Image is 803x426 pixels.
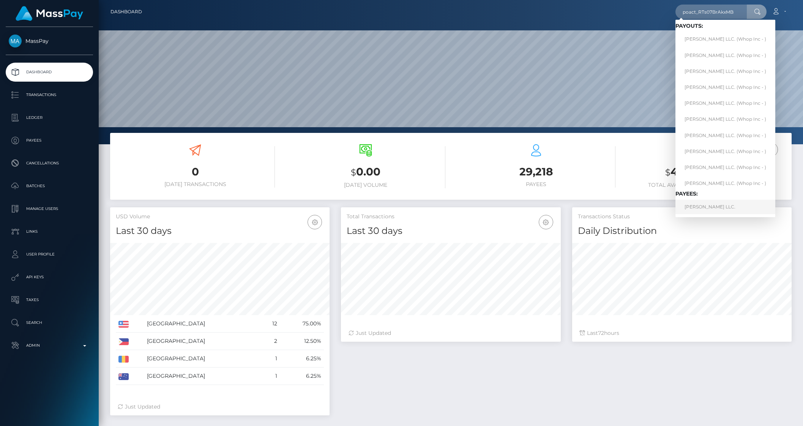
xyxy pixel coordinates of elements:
[675,64,775,78] a: [PERSON_NAME] LLC. (Whop Inc - )
[9,135,90,146] p: Payees
[675,80,775,94] a: [PERSON_NAME] LLC. (Whop Inc - )
[280,315,324,333] td: 75.00%
[9,226,90,237] p: Links
[627,164,786,180] h3: 49,239,446.48
[9,180,90,192] p: Batches
[675,112,775,126] a: [PERSON_NAME] LLC. (Whop Inc - )
[9,112,90,123] p: Ledger
[6,290,93,309] a: Taxes
[6,313,93,332] a: Search
[144,333,261,350] td: [GEOGRAPHIC_DATA]
[116,213,324,221] h5: USD Volume
[116,224,324,238] h4: Last 30 days
[280,368,324,385] td: 6.25%
[6,222,93,241] a: Links
[144,315,261,333] td: [GEOGRAPHIC_DATA]
[675,200,775,214] a: [PERSON_NAME] LLC.
[261,350,280,368] td: 1
[675,191,775,197] h6: Payees:
[349,329,553,337] div: Just Updated
[9,317,90,328] p: Search
[351,167,356,178] small: $
[280,350,324,368] td: 6.25%
[9,294,90,306] p: Taxes
[457,181,616,188] h6: Payees
[627,182,786,188] h6: Total Available Balance for Payouts
[675,144,775,158] a: [PERSON_NAME] LLC. (Whop Inc - )
[261,333,280,350] td: 2
[286,164,445,180] h3: 0.00
[144,350,261,368] td: [GEOGRAPHIC_DATA]
[6,38,93,44] span: MassPay
[580,329,784,337] div: Last hours
[598,330,604,336] span: 72
[9,203,90,215] p: Manage Users
[118,338,129,345] img: PH.png
[6,268,93,287] a: API Keys
[9,249,90,260] p: User Profile
[675,96,775,110] a: [PERSON_NAME] LLC. (Whop Inc - )
[6,63,93,82] a: Dashboard
[9,271,90,283] p: API Keys
[144,368,261,385] td: [GEOGRAPHIC_DATA]
[457,164,616,179] h3: 29,218
[261,315,280,333] td: 12
[675,32,775,46] a: [PERSON_NAME] LLC. (Whop Inc - )
[9,35,22,47] img: MassPay
[675,160,775,174] a: [PERSON_NAME] LLC. (Whop Inc - )
[118,403,322,411] div: Just Updated
[6,131,93,150] a: Payees
[6,154,93,173] a: Cancellations
[675,128,775,142] a: [PERSON_NAME] LLC. (Whop Inc - )
[665,167,670,178] small: $
[9,66,90,78] p: Dashboard
[9,158,90,169] p: Cancellations
[9,340,90,351] p: Admin
[675,176,775,190] a: [PERSON_NAME] LLC. (Whop Inc - )
[578,224,786,238] h4: Daily Distribution
[675,5,747,19] input: Search...
[6,177,93,196] a: Batches
[675,23,775,29] h6: Payouts:
[578,213,786,221] h5: Transactions Status
[16,6,83,21] img: MassPay Logo
[6,85,93,104] a: Transactions
[6,199,93,218] a: Manage Users
[110,4,142,20] a: Dashboard
[675,48,775,62] a: [PERSON_NAME] LLC. (Whop Inc - )
[9,89,90,101] p: Transactions
[6,336,93,355] a: Admin
[116,164,275,179] h3: 0
[6,108,93,127] a: Ledger
[118,373,129,380] img: AU.png
[116,181,275,188] h6: [DATE] Transactions
[286,182,445,188] h6: [DATE] Volume
[6,245,93,264] a: User Profile
[347,213,555,221] h5: Total Transactions
[118,321,129,328] img: US.png
[280,333,324,350] td: 12.50%
[347,224,555,238] h4: Last 30 days
[261,368,280,385] td: 1
[118,356,129,363] img: RO.png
